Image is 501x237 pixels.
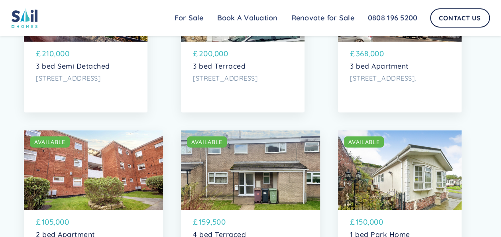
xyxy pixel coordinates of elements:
[356,48,384,59] p: 368,000
[350,216,355,227] p: £
[191,138,222,146] div: AVAILABLE
[350,74,450,83] p: [STREET_ADDRESS],
[285,10,361,26] a: Renovate for Sale
[350,62,450,70] p: 3 bed Apartment
[36,74,136,83] p: [STREET_ADDRESS]
[430,8,490,28] a: Contact Us
[36,48,41,59] p: £
[193,216,198,227] p: £
[348,138,379,146] div: AVAILABLE
[193,74,293,83] p: [STREET_ADDRESS]
[36,62,136,70] p: 3 bed Semi Detached
[42,48,70,59] p: 210,000
[356,216,383,227] p: 150,000
[361,10,424,26] a: 0808 196 5200
[350,48,355,59] p: £
[36,216,41,227] p: £
[12,8,38,28] img: sail home logo colored
[34,138,65,146] div: AVAILABLE
[193,62,293,70] p: 3 bed Terraced
[210,10,285,26] a: Book A Valuation
[42,216,69,227] p: 105,000
[199,48,228,59] p: 200,000
[168,10,210,26] a: For Sale
[193,48,198,59] p: £
[199,216,226,227] p: 159,500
